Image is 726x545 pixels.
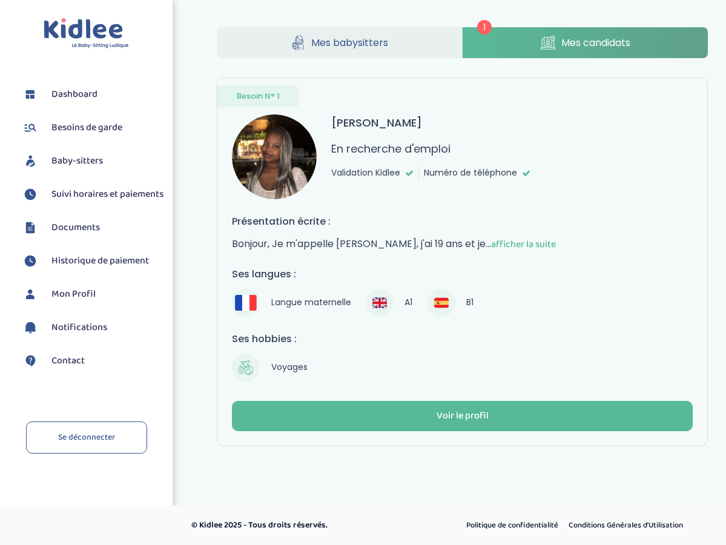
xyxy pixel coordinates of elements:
img: dashboard.svg [21,85,39,104]
span: Numéro de téléphone [424,167,517,179]
h4: Ses langues : [232,266,693,282]
img: babysitters.svg [21,152,39,170]
a: Suivi horaires et paiements [21,185,163,203]
img: suivihoraire.svg [21,185,39,203]
img: logo.svg [44,18,129,49]
div: Voir le profil [437,409,489,423]
span: Besoins de garde [51,121,122,135]
a: Historique de paiement [21,252,163,270]
span: Suivi horaires et paiements [51,187,163,202]
img: Espagnol [434,296,449,310]
p: En recherche d'emploi [331,140,450,157]
a: Documents [21,219,163,237]
span: Mes candidats [561,35,630,50]
span: Besoin N° 1 [237,90,280,102]
a: Notifications [21,319,163,337]
span: Mon Profil [51,287,96,302]
a: Dashboard [21,85,163,104]
span: Historique de paiement [51,254,149,268]
span: B1 [461,294,479,311]
a: Baby-sitters [21,152,163,170]
span: A1 [400,294,418,311]
img: Français [235,295,257,310]
span: afficher la suite [491,237,556,252]
p: © Kidlee 2025 - Tous droits réservés. [191,519,415,532]
img: documents.svg [21,219,39,237]
a: Besoin N° 1 avatar [PERSON_NAME] En recherche d'emploi Validation Kidlee Numéro de téléphone Prés... [217,78,708,446]
a: Mes candidats [463,27,708,58]
img: avatar [232,114,317,199]
img: Anglais [372,296,387,310]
img: notification.svg [21,319,39,337]
span: Baby-sitters [51,154,103,168]
img: suivihoraire.svg [21,252,39,270]
a: Mes babysitters [217,27,462,58]
h3: [PERSON_NAME] [331,114,422,131]
span: Dashboard [51,87,97,102]
a: Contact [21,352,163,370]
img: contact.svg [21,352,39,370]
a: Politique de confidentialité [462,518,563,533]
span: Contact [51,354,85,368]
a: Besoins de garde [21,119,163,137]
a: Conditions Générales d’Utilisation [564,518,687,533]
span: Mes babysitters [311,35,388,50]
h4: Ses hobbies : [232,331,693,346]
button: Voir le profil [232,401,693,431]
span: Validation Kidlee [331,167,400,179]
img: profil.svg [21,285,39,303]
a: Se déconnecter [26,421,147,454]
a: Mon Profil [21,285,163,303]
h4: Présentation écrite : [232,214,693,229]
span: Documents [51,220,100,235]
span: 1 [477,20,492,35]
img: besoin.svg [21,119,39,137]
span: Voyages [266,359,312,376]
span: Notifications [51,320,107,335]
span: Langue maternelle [266,294,356,311]
p: Bonjour, Je m'appelle [PERSON_NAME], j'ai 19 ans et je... [232,236,693,252]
